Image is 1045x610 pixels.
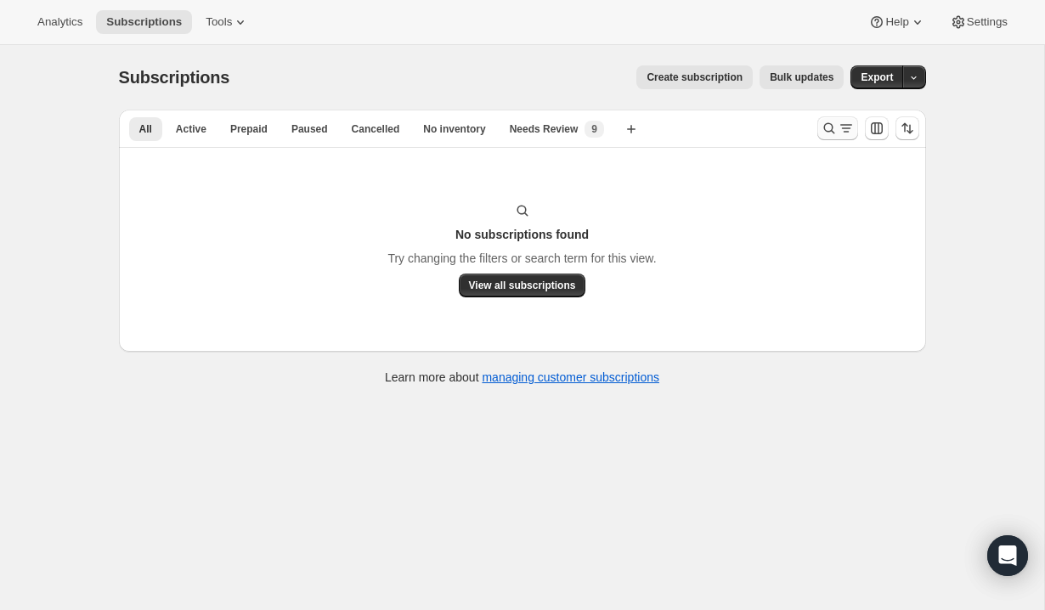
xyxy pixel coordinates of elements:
p: Learn more about [385,369,659,386]
div: Open Intercom Messenger [987,535,1028,576]
span: Bulk updates [770,71,833,84]
span: Settings [967,15,1008,29]
button: Export [850,65,903,89]
button: Sort the results [895,116,919,140]
button: Tools [195,10,259,34]
span: Prepaid [230,122,268,136]
span: Needs Review [510,122,579,136]
span: View all subscriptions [469,279,576,292]
button: Create new view [618,117,645,141]
span: 9 [591,122,597,136]
span: Active [176,122,206,136]
button: Subscriptions [96,10,192,34]
span: Analytics [37,15,82,29]
button: Create subscription [636,65,753,89]
span: Tools [206,15,232,29]
button: Search and filter results [817,116,858,140]
span: Export [861,71,893,84]
span: All [139,122,152,136]
button: Settings [940,10,1018,34]
span: Subscriptions [119,68,230,87]
button: View all subscriptions [459,274,586,297]
h3: No subscriptions found [455,226,589,243]
span: Create subscription [647,71,743,84]
span: Cancelled [352,122,400,136]
a: managing customer subscriptions [482,370,659,384]
span: Help [885,15,908,29]
span: Paused [291,122,328,136]
span: Subscriptions [106,15,182,29]
button: Bulk updates [760,65,844,89]
button: Help [858,10,935,34]
span: No inventory [423,122,485,136]
p: Try changing the filters or search term for this view. [387,250,656,267]
button: Customize table column order and visibility [865,116,889,140]
button: Analytics [27,10,93,34]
